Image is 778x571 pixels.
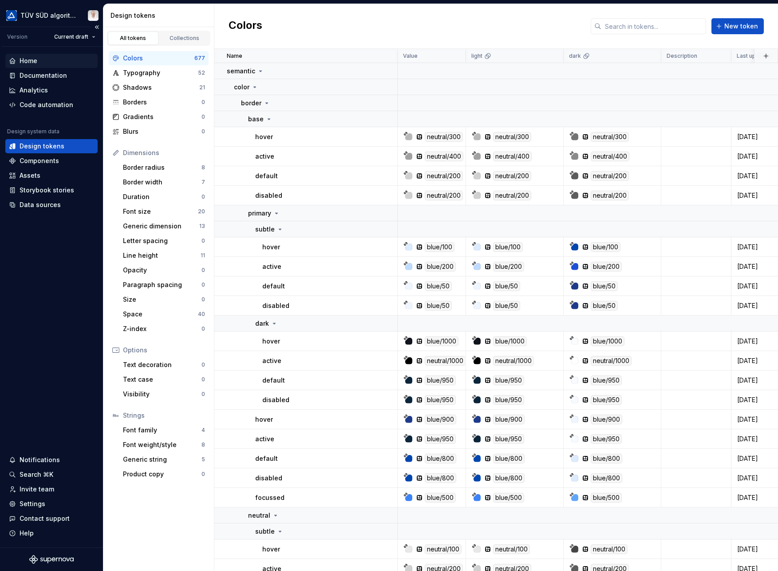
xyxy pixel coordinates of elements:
[109,110,209,124] a: Gradients0
[123,178,201,187] div: Border width
[119,467,209,481] a: Product copy0
[119,387,209,401] a: Visibility0
[2,6,101,25] button: TÜV SÜD algorithmMarco Schäfer
[20,499,45,508] div: Settings
[425,132,463,142] div: neutral/300
[569,52,581,60] p: dark
[201,99,205,106] div: 0
[119,438,209,452] a: Font weight/style8
[20,529,34,538] div: Help
[255,527,275,536] p: subtle
[109,51,209,65] a: Colors677
[248,511,270,520] p: neutral
[20,470,53,479] div: Search ⌘K
[123,163,201,172] div: Border radius
[425,171,463,181] div: neutral/200
[5,139,98,153] a: Design tokens
[5,467,98,482] button: Search ⌘K
[123,192,201,201] div: Duration
[591,152,629,161] div: neutral/400
[248,115,264,124] p: base
[425,395,456,405] div: blue/950
[591,395,622,405] div: blue/950
[123,207,198,216] div: Font size
[123,455,201,464] div: Generic string
[201,361,205,368] div: 0
[20,142,64,151] div: Design tokens
[119,278,209,292] a: Paragraph spacing0
[198,311,205,318] div: 40
[262,545,280,554] p: hover
[591,544,628,554] div: neutral/100
[5,482,98,496] a: Invite team
[493,395,524,405] div: blue/950
[5,154,98,168] a: Components
[591,356,632,366] div: neutral/1000
[667,52,697,60] p: Description
[425,336,458,346] div: blue/1000
[123,346,205,355] div: Options
[119,292,209,307] a: Size0
[425,242,454,252] div: blue/100
[425,454,456,463] div: blue/800
[591,191,629,200] div: neutral/200
[425,262,456,272] div: blue/200
[262,356,281,365] p: active
[109,66,209,80] a: Typography52
[123,310,198,319] div: Space
[737,52,771,60] p: Last updated
[591,336,624,346] div: blue/1000
[119,190,209,204] a: Duration0
[591,281,618,291] div: blue/50
[123,68,198,77] div: Typography
[425,191,463,200] div: neutral/200
[201,193,205,200] div: 0
[493,375,524,385] div: blue/950
[201,267,205,274] div: 0
[20,71,67,80] div: Documentation
[255,454,278,463] p: default
[20,100,73,109] div: Code automation
[198,208,205,215] div: 20
[91,21,103,33] button: Collapse sidebar
[425,152,463,161] div: neutral/400
[425,356,466,366] div: neutral/1000
[29,555,74,564] a: Supernova Logo
[5,68,98,83] a: Documentation
[119,452,209,467] a: Generic string5
[5,453,98,467] button: Notifications
[493,301,520,311] div: blue/50
[493,132,531,142] div: neutral/300
[5,54,98,68] a: Home
[119,160,209,175] a: Border radius8
[119,423,209,437] a: Font family4
[20,11,77,20] div: TÜV SÜD algorithm
[255,191,282,200] p: disabled
[591,454,622,463] div: blue/800
[201,391,205,398] div: 0
[255,474,282,483] p: disabled
[123,236,201,245] div: Letter spacing
[201,179,205,186] div: 7
[425,281,452,291] div: blue/50
[255,319,269,328] p: dark
[123,324,201,333] div: Z-index
[471,52,482,60] p: light
[199,84,205,91] div: 21
[119,204,209,219] a: Font size20
[119,322,209,336] a: Z-index0
[493,336,527,346] div: blue/1000
[425,473,456,483] div: blue/800
[201,281,205,288] div: 0
[88,10,99,21] img: Marco Schäfer
[591,132,629,142] div: neutral/300
[255,172,278,180] p: default
[711,18,764,34] button: New token
[262,282,285,291] p: default
[201,164,205,171] div: 8
[201,471,205,478] div: 0
[123,83,199,92] div: Shadows
[198,69,205,76] div: 52
[262,337,280,346] p: hover
[425,415,456,424] div: blue/900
